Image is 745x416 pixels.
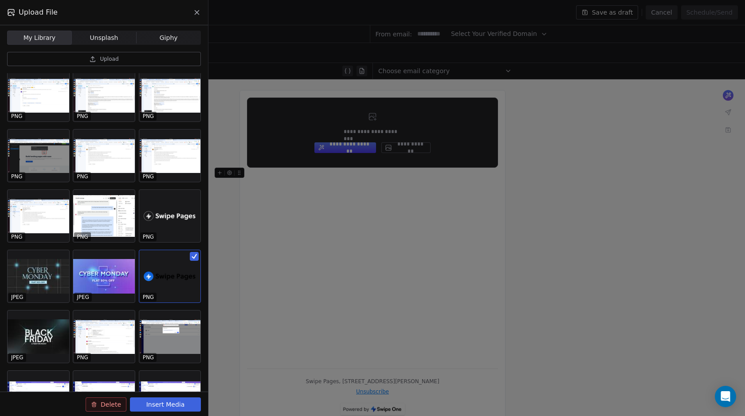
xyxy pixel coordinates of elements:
p: PNG [11,173,23,180]
p: JPEG [11,294,24,301]
button: Upload [7,52,201,66]
p: PNG [77,113,88,120]
span: Upload File [19,7,58,18]
button: Insert Media [130,397,201,412]
p: JPEG [77,294,89,301]
span: Unsplash [90,33,118,43]
span: Upload [100,55,118,63]
p: PNG [143,113,154,120]
p: PNG [143,173,154,180]
p: PNG [143,294,154,301]
button: Delete [86,397,126,412]
p: PNG [77,354,88,361]
span: Giphy [160,33,178,43]
p: JPEG [11,354,24,361]
div: Open Intercom Messenger [715,386,736,407]
p: PNG [11,113,23,120]
p: PNG [77,173,88,180]
p: PNG [11,233,23,240]
p: PNG [77,233,88,240]
p: PNG [143,354,154,361]
p: PNG [143,233,154,240]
